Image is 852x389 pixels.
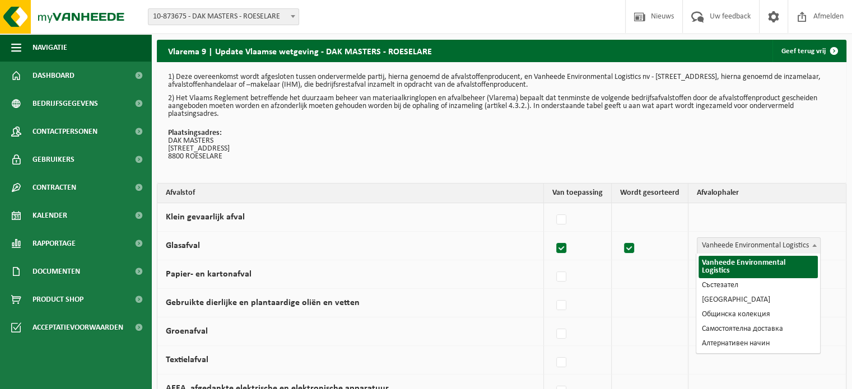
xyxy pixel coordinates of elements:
span: Dashboard [32,62,75,90]
li: Алтернативен начин [699,336,818,351]
strong: Plaatsingsadres: [168,129,222,137]
span: Navigatie [32,34,67,62]
span: 10-873675 - DAK MASTERS - ROESELARE [148,9,299,25]
span: Acceptatievoorwaarden [32,313,123,341]
span: 10-873675 - DAK MASTERS - ROESELARE [148,8,299,25]
span: Vanheede Environmental Logistics [697,237,821,254]
h2: Vlarema 9 | Update Vlaamse wetgeving - DAK MASTERS - ROESELARE [157,40,443,62]
li: [GEOGRAPHIC_DATA] [699,293,818,307]
th: Afvalophaler [688,184,846,203]
p: DAK MASTERS [STREET_ADDRESS] 8800 ROESELARE [168,129,835,161]
p: 1) Deze overeenkomst wordt afgesloten tussen ondervermelde partij, hierna genoemd de afvalstoffen... [168,73,835,89]
span: Gebruikers [32,146,75,174]
label: Textielafval [166,355,208,364]
span: Vanheede Environmental Logistics [697,238,820,254]
label: Klein gevaarlijk afval [166,213,245,222]
li: Самостоятелна доставка [699,322,818,336]
p: 2) Het Vlaams Reglement betreffende het duurzaam beheer van materiaalkringlopen en afvalbeheer (V... [168,95,835,118]
span: Rapportage [32,229,76,257]
label: Glasafval [166,241,200,250]
li: Vanheede Environmental Logistics [699,256,818,278]
th: Van toepassing [544,184,612,203]
a: Geef terug vrij [772,40,845,62]
span: Product Shop [32,285,83,313]
span: Kalender [32,201,67,229]
label: Groenafval [166,327,208,336]
span: Contracten [32,174,76,201]
th: Wordt gesorteerd [612,184,688,203]
span: Contactpersonen [32,118,97,146]
span: Documenten [32,257,80,285]
label: Gebruikte dierlijke en plantaardige oliën en vetten [166,298,360,307]
th: Afvalstof [157,184,544,203]
label: Papier- en kartonafval [166,270,252,279]
span: Bedrijfsgegevens [32,90,98,118]
li: Общинска колекция [699,307,818,322]
li: Състезател [699,278,818,293]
